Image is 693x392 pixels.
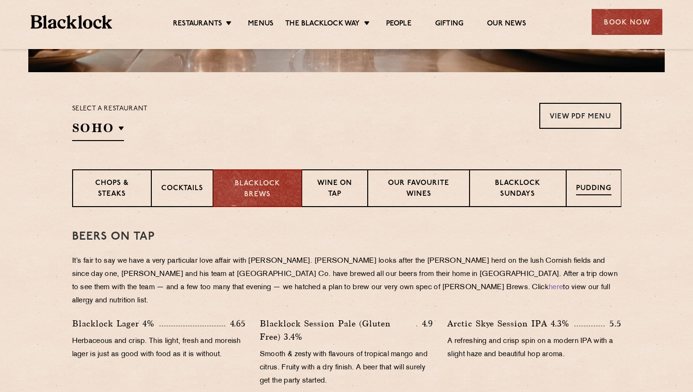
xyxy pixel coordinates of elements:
[487,19,526,30] a: Our News
[31,15,112,29] img: BL_Textured_Logo-footer-cropped.svg
[72,317,159,330] p: Blacklock Lager 4%
[417,317,434,330] p: 4.9
[248,19,273,30] a: Menus
[72,231,621,243] h3: Beers on tap
[435,19,463,30] a: Gifting
[479,178,556,200] p: Blacklock Sundays
[285,19,360,30] a: The Blacklock Way
[223,179,292,200] p: Blacklock Brews
[72,120,124,141] h2: SOHO
[72,335,246,361] p: Herbaceous and crisp. This light, fresh and moreish lager is just as good with food as it is with...
[447,317,574,330] p: Arctic Skye Session IPA 4.3%
[539,103,621,129] a: View PDF Menu
[312,178,358,200] p: Wine on Tap
[161,183,203,195] p: Cocktails
[605,317,621,330] p: 5.5
[225,317,246,330] p: 4.65
[549,284,563,291] a: here
[386,19,412,30] a: People
[260,317,416,343] p: Blacklock Session Pale (Gluten Free) 3.4%
[378,178,460,200] p: Our favourite wines
[260,348,433,388] p: Smooth & zesty with flavours of tropical mango and citrus. Fruity with a dry finish. A beer that ...
[72,255,621,308] p: It’s fair to say we have a very particular love affair with [PERSON_NAME]. [PERSON_NAME] looks af...
[82,178,141,200] p: Chops & Steaks
[72,103,148,115] p: Select a restaurant
[592,9,662,35] div: Book Now
[447,335,621,361] p: A refreshing and crisp spin on a modern IPA with a slight haze and beautiful hop aroma.
[576,183,611,195] p: Pudding
[173,19,222,30] a: Restaurants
